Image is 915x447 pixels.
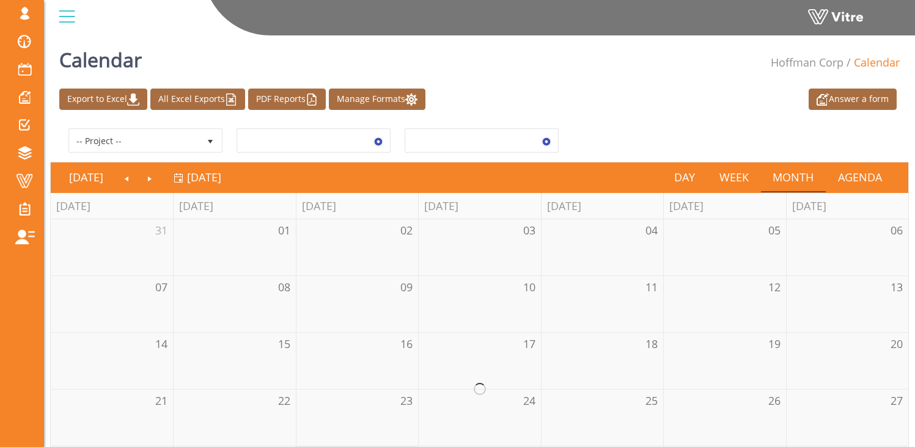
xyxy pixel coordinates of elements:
[127,93,139,106] img: cal_download.png
[296,193,418,219] th: [DATE]
[306,93,318,106] img: cal_pdf.png
[174,163,221,191] a: [DATE]
[662,163,707,191] a: Day
[59,89,147,110] a: Export to Excel
[70,129,199,151] span: -- Project --
[150,89,245,110] a: All Excel Exports
[59,31,142,82] h1: Calendar
[225,93,237,106] img: cal_excel.png
[367,129,389,151] span: select
[535,129,557,151] span: select
[405,93,417,106] img: cal_settings.png
[418,193,540,219] th: [DATE]
[761,163,826,191] a: Month
[786,193,908,219] th: [DATE]
[116,163,139,191] a: Previous
[541,193,663,219] th: [DATE]
[187,170,221,184] span: [DATE]
[843,55,900,71] li: Calendar
[138,163,161,191] a: Next
[57,163,116,191] a: [DATE]
[199,129,221,151] span: select
[817,93,829,106] img: appointment_white2.png
[248,89,326,110] a: PDF Reports
[51,193,173,219] th: [DATE]
[826,163,894,191] a: Agenda
[809,89,897,110] a: Answer a form
[329,89,425,110] a: Manage Formats
[707,163,761,191] a: Week
[173,193,295,219] th: [DATE]
[663,193,785,219] th: [DATE]
[771,55,843,70] a: Hoffman Corp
